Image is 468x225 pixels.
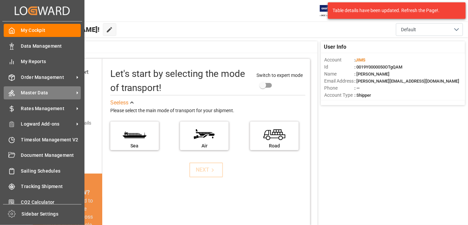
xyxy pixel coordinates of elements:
[4,195,81,209] a: CO2 Calculator
[354,64,402,70] span: : 0019Y0000050OTgQAM
[183,142,225,149] div: Air
[189,163,223,177] button: NEXT
[21,89,74,96] span: Master Data
[27,23,100,36] span: Hello [PERSON_NAME]!
[253,142,295,149] div: Road
[354,79,459,84] span: : [PERSON_NAME][EMAIL_ADDRESS][DOMAIN_NAME]
[324,92,354,99] span: Account Type
[4,149,81,162] a: Document Management
[196,166,216,174] div: NEXT
[4,133,81,146] a: Timeslot Management V2
[333,7,456,14] div: Table details have been updated. Refresh the Page!.
[21,121,74,128] span: Logward Add-ons
[21,168,81,175] span: Sailing Schedules
[21,27,81,34] span: My Cockpit
[21,43,81,50] span: Data Management
[21,183,81,190] span: Tracking Shipment
[355,57,365,62] span: JIMS
[4,24,81,37] a: My Cockpit
[324,85,354,92] span: Phone
[401,26,416,33] span: Default
[320,5,343,17] img: Exertis%20JAM%20-%20Email%20Logo.jpg_1722504956.jpg
[324,63,354,71] span: Id
[21,199,81,206] span: CO2 Calculator
[396,23,463,36] button: open menu
[324,78,354,85] span: Email Address
[114,142,156,149] div: Sea
[256,73,303,78] span: Switch to expert mode
[21,152,81,159] span: Document Management
[354,93,371,98] span: : Shipper
[324,56,354,63] span: Account
[4,55,81,68] a: My Reports
[110,99,128,107] div: See less
[324,71,354,78] span: Name
[49,120,91,127] div: Add shipping details
[21,136,81,143] span: Timeslot Management V2
[354,57,365,62] span: :
[21,58,81,65] span: My Reports
[110,107,305,115] div: Please select the main mode of transport for your shipment.
[4,164,81,177] a: Sailing Schedules
[110,67,250,95] div: Let's start by selecting the mode of transport!
[354,72,390,77] span: : [PERSON_NAME]
[4,39,81,52] a: Data Management
[324,43,347,51] span: User Info
[21,74,74,81] span: Order Management
[21,105,74,112] span: Rates Management
[22,211,82,218] span: Sidebar Settings
[4,180,81,193] a: Tracking Shipment
[354,86,360,91] span: : —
